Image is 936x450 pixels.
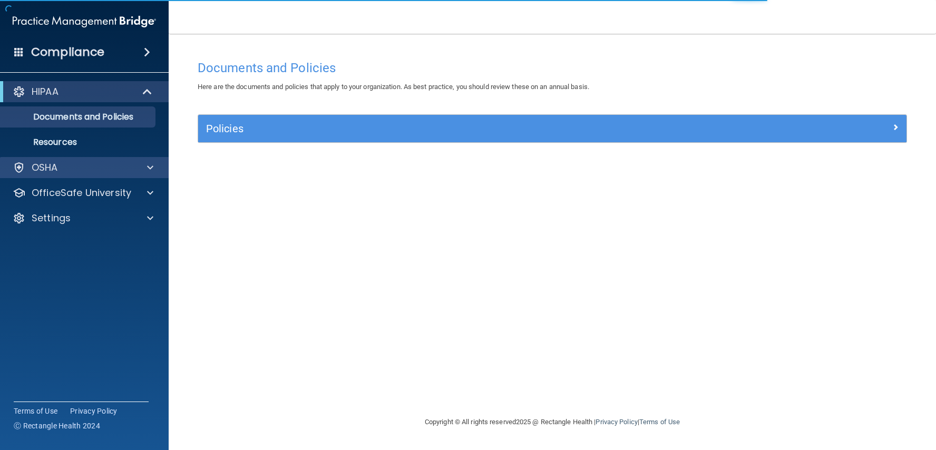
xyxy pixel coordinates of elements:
a: HIPAA [13,85,153,98]
p: Resources [7,137,151,148]
p: Documents and Policies [7,112,151,122]
a: Policies [206,120,899,137]
div: Copyright © All rights reserved 2025 @ Rectangle Health | | [360,405,745,439]
a: Terms of Use [639,418,680,426]
a: Privacy Policy [596,418,637,426]
p: HIPAA [32,85,58,98]
span: Here are the documents and policies that apply to your organization. As best practice, you should... [198,83,589,91]
span: Ⓒ Rectangle Health 2024 [14,420,100,431]
p: OfficeSafe University [32,187,131,199]
img: PMB logo [13,11,156,32]
h5: Policies [206,123,721,134]
a: Privacy Policy [70,406,118,416]
a: Terms of Use [14,406,57,416]
iframe: Drift Widget Chat Controller [754,375,923,417]
a: OSHA [13,161,153,174]
a: OfficeSafe University [13,187,153,199]
a: Settings [13,212,153,224]
h4: Compliance [31,45,104,60]
p: OSHA [32,161,58,174]
p: Settings [32,212,71,224]
h4: Documents and Policies [198,61,907,75]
